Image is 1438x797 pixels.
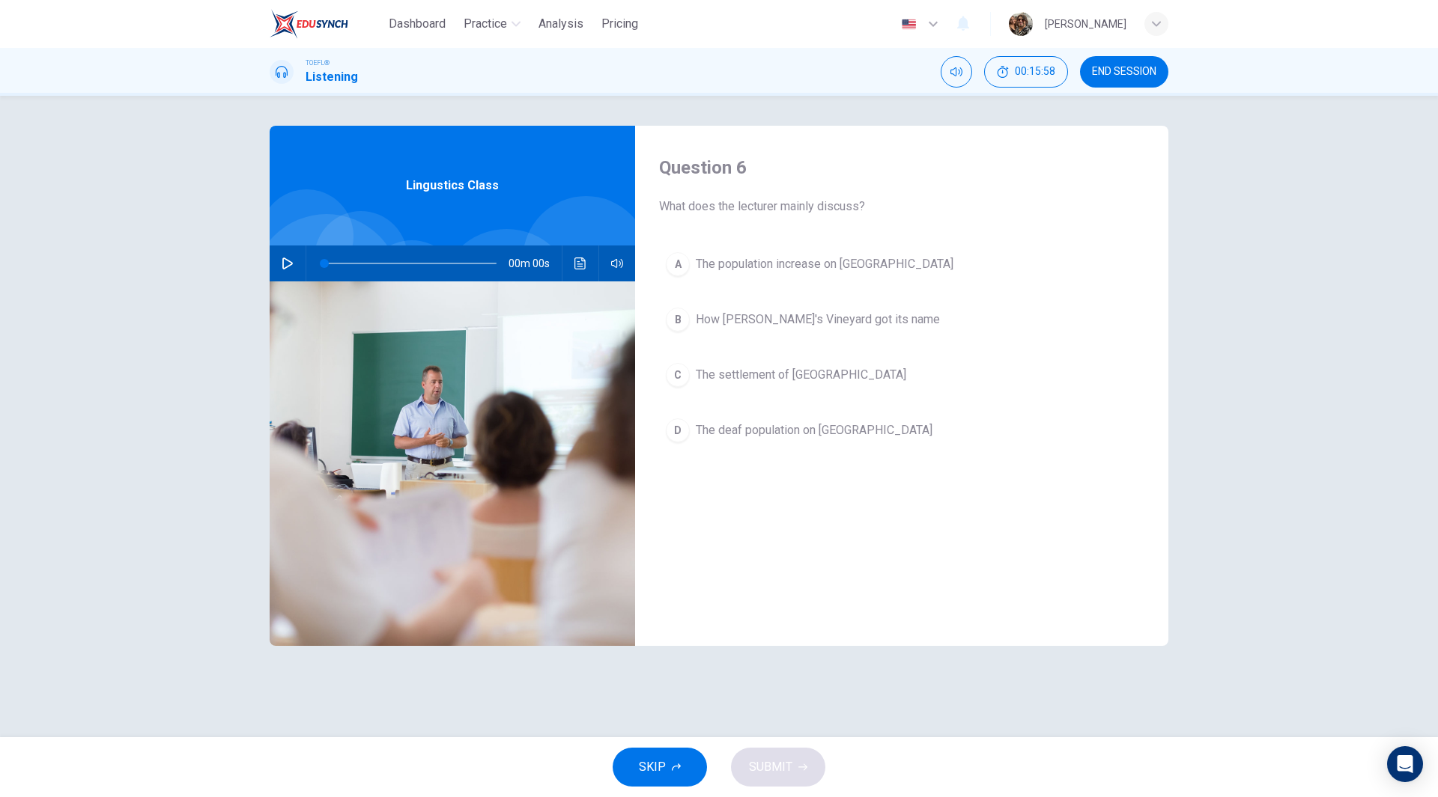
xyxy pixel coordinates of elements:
[1015,66,1055,78] span: 00:15:58
[666,418,690,442] div: D
[666,308,690,332] div: B
[383,10,452,37] button: Dashboard
[696,366,906,384] span: The settlement of [GEOGRAPHIC_DATA]
[659,156,1144,180] h4: Question 6
[696,311,940,329] span: How [PERSON_NAME]'s Vineyard got its name
[1387,746,1423,782] div: Open Intercom Messenger
[595,10,644,37] button: Pricing
[941,56,972,88] div: Mute
[639,757,666,778] span: SKIP
[270,9,383,39] a: EduSynch logo
[539,15,583,33] span: Analysis
[984,56,1068,88] div: Hide
[601,15,638,33] span: Pricing
[533,10,589,37] button: Analysis
[666,252,690,276] div: A
[458,10,527,37] button: Practice
[306,58,330,68] span: TOEFL®
[464,15,507,33] span: Practice
[1092,66,1156,78] span: END SESSION
[984,56,1068,88] button: 00:15:58
[613,748,707,787] button: SKIP
[509,245,562,281] span: 00m 00s
[659,356,1144,394] button: CThe settlement of [GEOGRAPHIC_DATA]
[306,68,358,86] h1: Listening
[270,281,635,646] img: Lingustics Class
[696,421,932,439] span: The deaf population on [GEOGRAPHIC_DATA]
[659,198,1144,216] span: What does the lecturer mainly discuss?
[696,255,953,273] span: The population increase on [GEOGRAPHIC_DATA]
[899,19,918,30] img: en
[270,9,348,39] img: EduSynch logo
[1009,12,1033,36] img: Profile picture
[406,177,499,195] span: Lingustics Class
[659,245,1144,283] button: AThe population increase on [GEOGRAPHIC_DATA]
[568,245,592,281] button: Click to see the audio transcription
[659,412,1144,449] button: DThe deaf population on [GEOGRAPHIC_DATA]
[666,363,690,387] div: C
[659,301,1144,338] button: BHow [PERSON_NAME]'s Vineyard got its name
[1045,15,1126,33] div: [PERSON_NAME]
[389,15,446,33] span: Dashboard
[1080,56,1168,88] button: END SESSION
